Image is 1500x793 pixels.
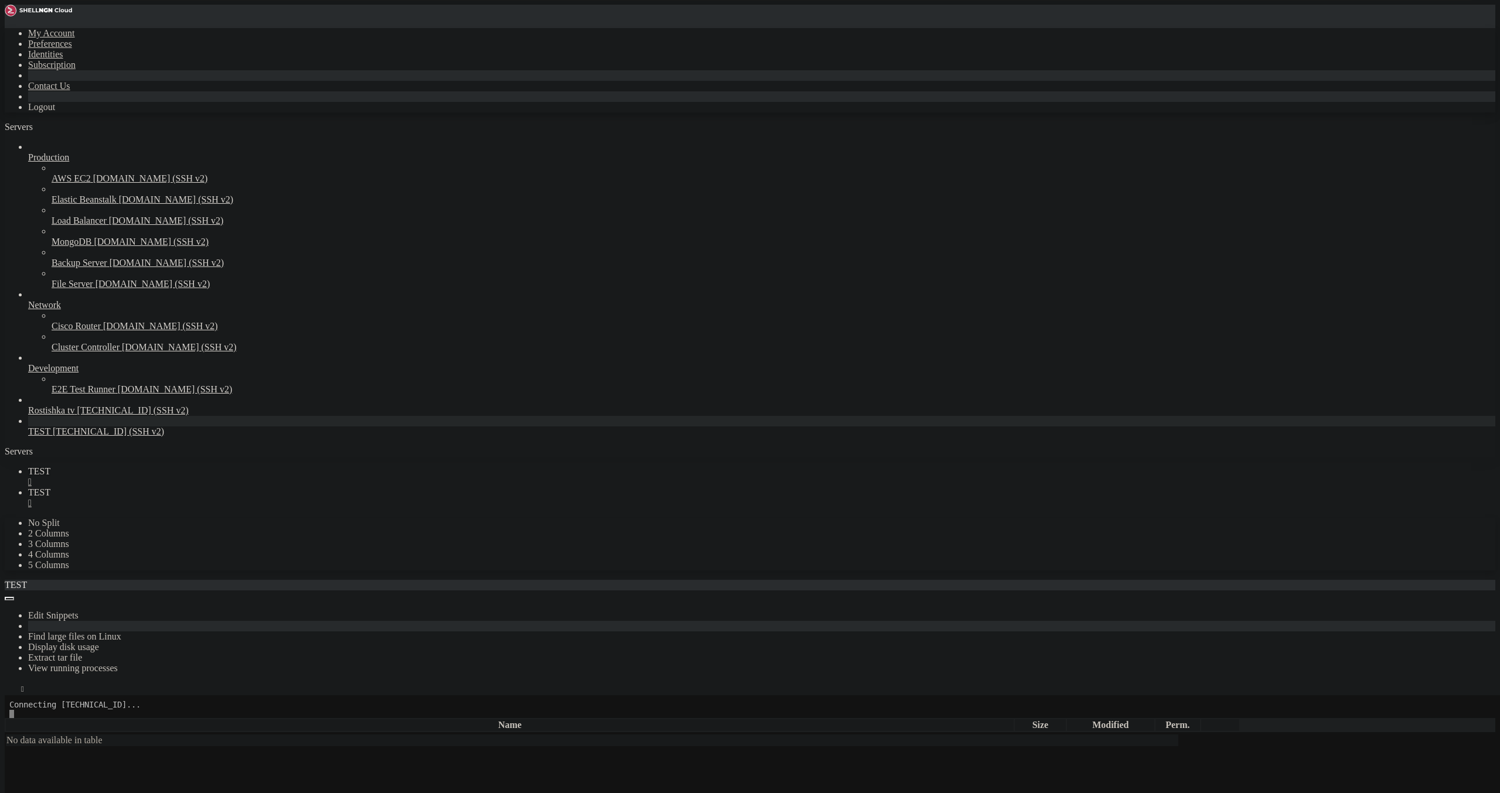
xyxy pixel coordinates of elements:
[28,363,79,373] span: Development
[28,477,1495,487] a: 
[28,395,1495,416] li: Rostishka tv [TECHNICAL_ID] (SSH v2)
[52,226,1495,247] li: MongoDB [DOMAIN_NAME] (SSH v2)
[118,384,233,394] span: [DOMAIN_NAME] (SSH v2)
[77,405,189,415] span: [TECHNICAL_ID] (SSH v2)
[52,279,1495,289] a: File Server [DOMAIN_NAME] (SSH v2)
[28,663,118,673] a: View running processes
[28,49,63,59] a: Identities
[28,353,1495,395] li: Development
[52,237,91,247] span: MongoDB
[53,426,164,436] span: [TECHNICAL_ID] (SSH v2)
[52,216,1495,226] a: Load Balancer [DOMAIN_NAME] (SSH v2)
[52,279,93,289] span: File Server
[28,528,69,538] a: 2 Columns
[28,642,99,652] a: Display disk usage
[28,39,72,49] a: Preferences
[52,384,115,394] span: E2E Test Runner
[28,549,69,559] a: 4 Columns
[52,173,1495,184] a: AWS EC2 [DOMAIN_NAME] (SSH v2)
[52,268,1495,289] li: File Server [DOMAIN_NAME] (SSH v2)
[5,5,1346,15] x-row: Connecting [TECHNICAL_ID]...
[5,446,1495,457] div: Servers
[52,310,1495,331] li: Cisco Router [DOMAIN_NAME] (SSH v2)
[52,258,107,268] span: Backup Server
[110,258,224,268] span: [DOMAIN_NAME] (SSH v2)
[28,142,1495,289] li: Production
[28,487,1495,508] a: TEST
[52,258,1495,268] a: Backup Server [DOMAIN_NAME] (SSH v2)
[109,216,224,225] span: [DOMAIN_NAME] (SSH v2)
[28,416,1495,437] li: TEST [TECHNICAL_ID] (SSH v2)
[28,487,50,497] span: TEST
[28,426,50,436] span: TEST
[28,405,75,415] span: Rostishka tv
[28,405,1495,416] a: Rostishka tv [TECHNICAL_ID] (SSH v2)
[6,719,1014,731] th: Name: activate to sort column descending
[5,5,72,16] img: Shellngn
[52,321,101,331] span: Cisco Router
[94,237,209,247] span: [DOMAIN_NAME] (SSH v2)
[5,580,27,590] span: TEST
[28,498,1495,508] a: 
[28,518,60,528] a: No Split
[52,384,1495,395] a: E2E Test Runner [DOMAIN_NAME] (SSH v2)
[28,60,76,70] a: Subscription
[96,279,210,289] span: [DOMAIN_NAME] (SSH v2)
[28,152,1495,163] a: Production
[28,363,1495,374] a: Development
[119,194,234,204] span: [DOMAIN_NAME] (SSH v2)
[52,194,117,204] span: Elastic Beanstalk
[5,122,33,132] span: Servers
[28,102,55,112] a: Logout
[52,342,120,352] span: Cluster Controller
[28,426,1495,437] a: TEST [TECHNICAL_ID] (SSH v2)
[1015,719,1065,731] th: Size: activate to sort column ascending
[52,331,1495,353] li: Cluster Controller [DOMAIN_NAME] (SSH v2)
[52,321,1495,331] a: Cisco Router [DOMAIN_NAME] (SSH v2)
[28,289,1495,353] li: Network
[52,184,1495,205] li: Elastic Beanstalk [DOMAIN_NAME] (SSH v2)
[5,15,9,25] div: (0, 1)
[28,539,69,549] a: 3 Columns
[1155,719,1200,731] th: Perm.: activate to sort column ascending
[52,216,107,225] span: Load Balancer
[28,28,75,38] a: My Account
[28,631,121,641] a: Find large files on Linux
[93,173,208,183] span: [DOMAIN_NAME] (SSH v2)
[28,652,82,662] a: Extract tar file
[6,734,1178,746] td: No data available in table
[28,300,61,310] span: Network
[52,173,91,183] span: AWS EC2
[52,163,1495,184] li: AWS EC2 [DOMAIN_NAME] (SSH v2)
[52,237,1495,247] a: MongoDB [DOMAIN_NAME] (SSH v2)
[28,81,70,91] a: Contact Us
[21,685,24,693] div: 
[28,466,50,476] span: TEST
[28,560,69,570] a: 5 Columns
[5,122,80,132] a: Servers
[122,342,237,352] span: [DOMAIN_NAME] (SSH v2)
[28,610,79,620] a: Edit Snippets
[103,321,218,331] span: [DOMAIN_NAME] (SSH v2)
[52,374,1495,395] li: E2E Test Runner [DOMAIN_NAME] (SSH v2)
[52,205,1495,226] li: Load Balancer [DOMAIN_NAME] (SSH v2)
[28,466,1495,487] a: TEST
[52,194,1495,205] a: Elastic Beanstalk [DOMAIN_NAME] (SSH v2)
[28,152,69,162] span: Production
[16,683,29,695] button: 
[1067,719,1154,731] th: Modified: activate to sort column ascending
[28,300,1495,310] a: Network
[52,247,1495,268] li: Backup Server [DOMAIN_NAME] (SSH v2)
[52,342,1495,353] a: Cluster Controller [DOMAIN_NAME] (SSH v2)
